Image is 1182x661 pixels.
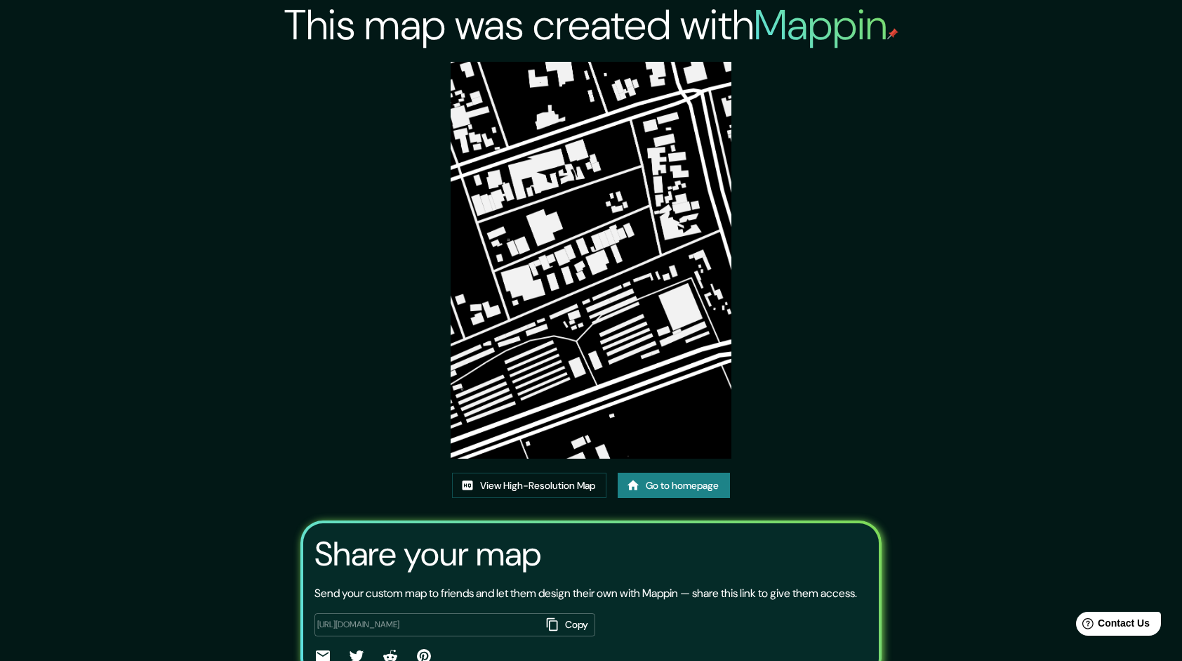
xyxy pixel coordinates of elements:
[314,535,541,574] h3: Share your map
[1057,606,1167,646] iframe: Help widget launcher
[451,62,731,459] img: created-map
[540,613,595,636] button: Copy
[887,28,898,39] img: mappin-pin
[314,585,857,602] p: Send your custom map to friends and let them design their own with Mappin — share this link to gi...
[452,473,606,499] a: View High-Resolution Map
[618,473,730,499] a: Go to homepage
